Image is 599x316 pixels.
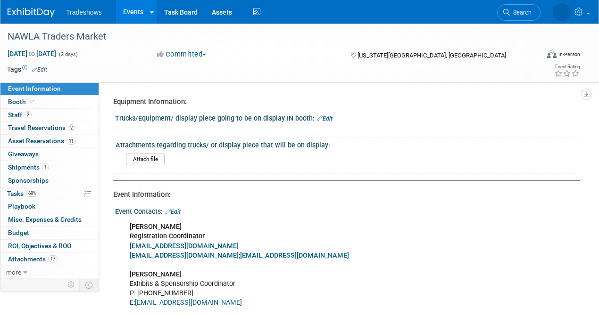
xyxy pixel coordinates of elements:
span: to [27,50,36,57]
a: Edit [32,66,47,73]
img: ExhibitDay [8,8,55,17]
span: Event Information [8,85,61,92]
b: Registration Coordinator [130,232,205,240]
a: ROI, Objectives & ROO [0,240,99,252]
div: Event Information: [113,190,573,200]
b: ; [130,251,349,259]
a: Budget [0,227,99,239]
span: Asset Reservations [8,137,76,145]
div: NAWLA Traders Market [4,28,531,45]
span: Travel Reservations [8,124,75,131]
a: Playbook [0,200,99,213]
span: Search [510,9,532,16]
span: 11 [67,138,76,145]
a: Giveaways [0,148,99,161]
span: 2 [68,124,75,131]
span: 1 [42,163,49,170]
div: Event Rating [554,65,580,69]
span: [DATE] [DATE] [7,49,57,58]
span: more [6,268,21,276]
a: [EMAIL_ADDRESS][DOMAIN_NAME] [240,251,349,259]
a: Edit [165,209,181,215]
a: Shipments1 [0,161,99,174]
a: Staff2 [0,109,99,122]
span: Misc. Expenses & Credits [8,216,82,223]
a: Travel Reservations2 [0,122,99,134]
a: Attachments17 [0,253,99,266]
span: Shipments [8,163,49,171]
b: [PERSON_NAME] [130,223,182,231]
a: Edit [317,115,333,122]
span: Tradeshows [66,8,102,16]
a: [EMAIL_ADDRESS][DOMAIN_NAME] [135,299,242,307]
span: 17 [48,255,58,262]
a: more [0,266,99,279]
span: 69% [26,190,39,197]
div: Event Format [497,49,581,63]
span: [US_STATE][GEOGRAPHIC_DATA], [GEOGRAPHIC_DATA] [358,52,506,59]
b: [PERSON_NAME] [130,270,182,278]
div: Event Contacts: [115,204,580,217]
span: Attachments [8,255,58,263]
div: In-Person [558,51,580,58]
a: Asset Reservations11 [0,135,99,147]
img: Kay Reynolds [553,3,571,21]
span: Budget [8,229,29,236]
div: Trucks/Equipment/ display piece going to be on display IN booth: [115,111,580,123]
span: Sponsorships [8,177,49,184]
span: Giveaways [8,150,39,158]
a: Event Information [0,82,99,95]
td: Personalize Event Tab Strip [63,279,80,291]
a: Sponsorships [0,174,99,187]
td: Toggle Event Tabs [80,279,99,291]
span: Staff [8,111,32,119]
button: Committed [154,49,210,59]
span: (2 days) [58,51,78,57]
a: [EMAIL_ADDRESS][DOMAIN_NAME] [130,251,239,259]
span: Booth [8,98,37,105]
a: Misc. Expenses & Credits [0,213,99,226]
span: ROI, Objectives & ROO [8,242,71,250]
a: Search [497,4,541,21]
a: Tasks69% [0,187,99,200]
span: Playbook [8,203,35,210]
a: [EMAIL_ADDRESS][DOMAIN_NAME] [130,242,239,250]
span: Tasks [7,190,39,197]
div: Attachments regarding trucks/ or display piece that will be on display: [116,138,576,150]
td: Tags [7,65,47,74]
span: 2 [25,111,32,118]
div: Equipment Information: [113,97,573,107]
a: Booth [0,96,99,108]
img: Format-Inperson.png [547,50,557,58]
i: Booth reservation complete [30,99,35,104]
